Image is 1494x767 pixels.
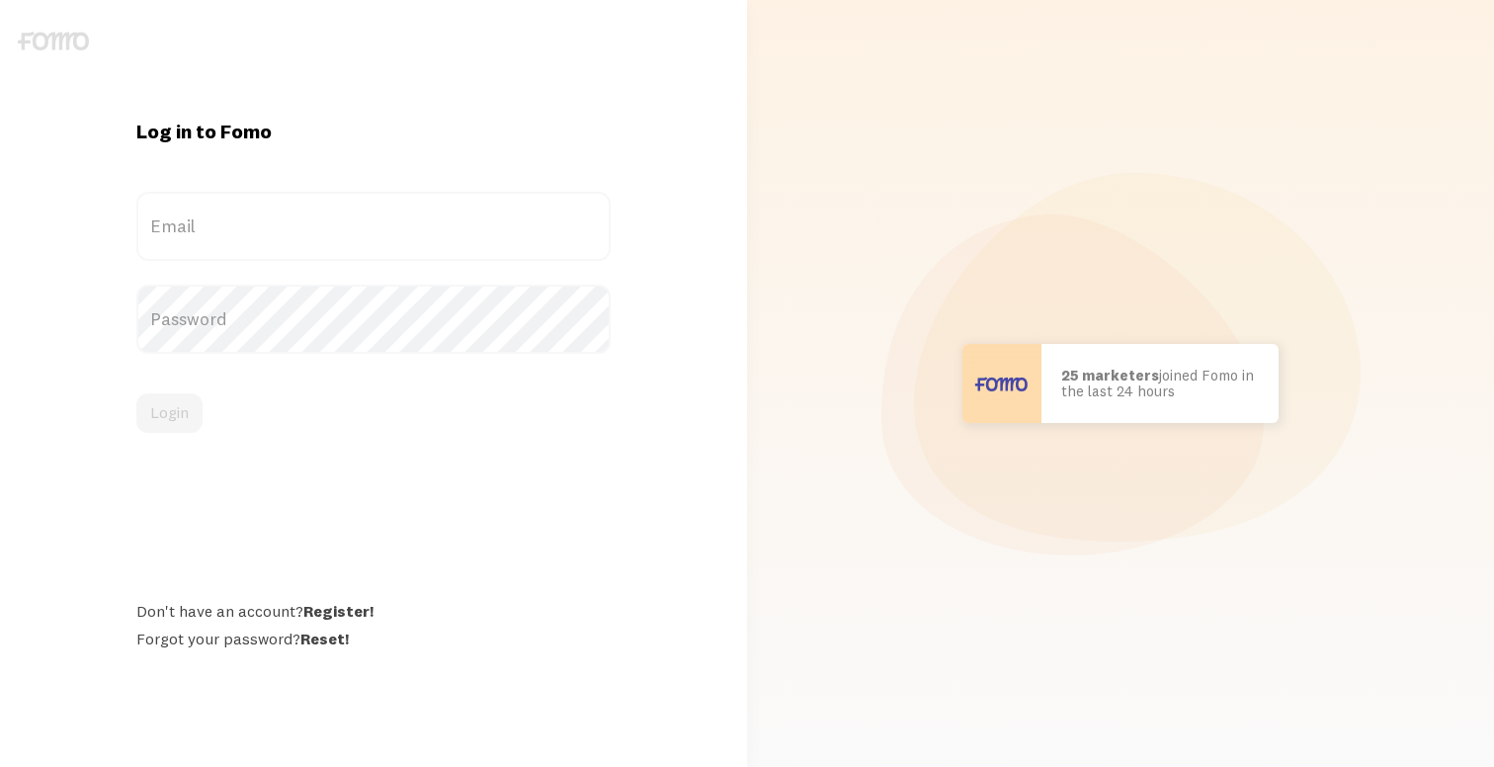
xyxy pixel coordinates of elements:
img: fomo-logo-gray-b99e0e8ada9f9040e2984d0d95b3b12da0074ffd48d1e5cb62ac37fc77b0b268.svg [18,32,89,50]
p: joined Fomo in the last 24 hours [1061,368,1259,400]
b: 25 marketers [1061,366,1159,384]
img: User avatar [962,344,1041,423]
div: Forgot your password? [136,629,611,648]
a: Register! [303,601,373,621]
label: Email [136,192,611,261]
a: Reset! [300,629,349,648]
label: Password [136,285,611,354]
h1: Log in to Fomo [136,119,611,144]
div: Don't have an account? [136,601,611,621]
